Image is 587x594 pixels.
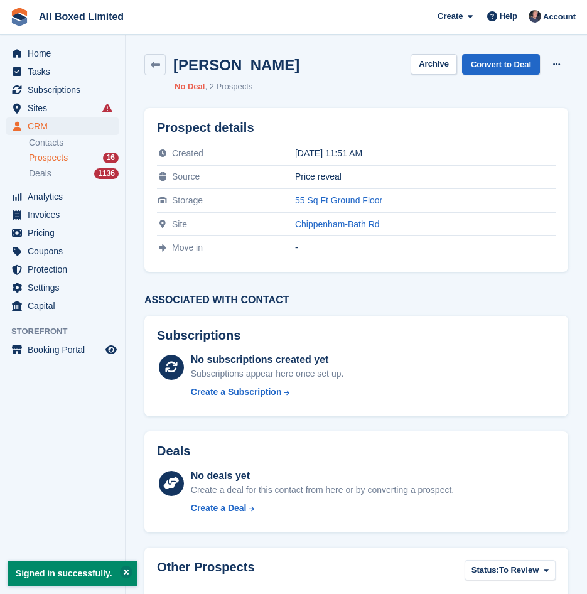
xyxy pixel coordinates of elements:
[28,45,103,62] span: Home
[172,242,203,252] span: Move in
[438,10,463,23] span: Create
[10,8,29,26] img: stora-icon-8386f47178a22dfd0bd8f6a31ec36ba5ce8667c1dd55bd0f319d3a0aa187defe.svg
[6,261,119,278] a: menu
[295,219,380,229] a: Chippenham-Bath Rd
[205,80,252,93] li: 2 Prospects
[411,54,457,75] button: Archive
[295,171,556,181] div: Price reveal
[295,242,556,252] div: -
[6,206,119,224] a: menu
[28,297,103,315] span: Capital
[144,294,568,306] h3: Associated with contact
[191,367,344,381] div: Subscriptions appear here once set up.
[28,117,103,135] span: CRM
[6,297,119,315] a: menu
[103,153,119,163] div: 16
[28,224,103,242] span: Pricing
[462,54,540,75] a: Convert to Deal
[529,10,541,23] img: Dan Goss
[157,560,255,583] h2: Other Prospects
[500,10,517,23] span: Help
[191,502,247,515] div: Create a Deal
[6,117,119,135] a: menu
[34,6,129,27] a: All Boxed Limited
[172,219,187,229] span: Site
[175,80,205,93] li: No Deal
[29,167,119,180] a: Deals 1136
[29,137,119,149] a: Contacts
[104,342,119,357] a: Preview store
[172,148,203,158] span: Created
[172,171,200,181] span: Source
[191,386,344,399] a: Create a Subscription
[28,206,103,224] span: Invoices
[543,11,576,23] span: Account
[191,468,454,483] div: No deals yet
[6,99,119,117] a: menu
[295,195,382,205] a: 55 Sq Ft Ground Floor
[6,242,119,260] a: menu
[28,341,103,359] span: Booking Portal
[28,99,103,117] span: Sites
[94,168,119,179] div: 1136
[28,242,103,260] span: Coupons
[191,386,282,399] div: Create a Subscription
[28,261,103,278] span: Protection
[191,502,454,515] a: Create a Deal
[28,188,103,205] span: Analytics
[102,103,112,113] i: Smart entry sync failures have occurred
[6,188,119,205] a: menu
[172,195,203,205] span: Storage
[191,483,454,497] div: Create a deal for this contact from here or by converting a prospect.
[6,341,119,359] a: menu
[157,328,556,343] h2: Subscriptions
[465,560,556,581] button: Status: To Review
[6,279,119,296] a: menu
[28,63,103,80] span: Tasks
[499,564,539,576] span: To Review
[6,224,119,242] a: menu
[157,444,190,458] h2: Deals
[191,352,344,367] div: No subscriptions created yet
[28,279,103,296] span: Settings
[295,148,556,158] div: [DATE] 11:51 AM
[157,121,556,135] h2: Prospect details
[471,564,499,576] span: Status:
[29,152,68,164] span: Prospects
[28,81,103,99] span: Subscriptions
[29,151,119,165] a: Prospects 16
[29,168,51,180] span: Deals
[6,45,119,62] a: menu
[6,81,119,99] a: menu
[8,561,137,586] p: Signed in successfully.
[11,325,125,338] span: Storefront
[173,57,299,73] h2: [PERSON_NAME]
[6,63,119,80] a: menu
